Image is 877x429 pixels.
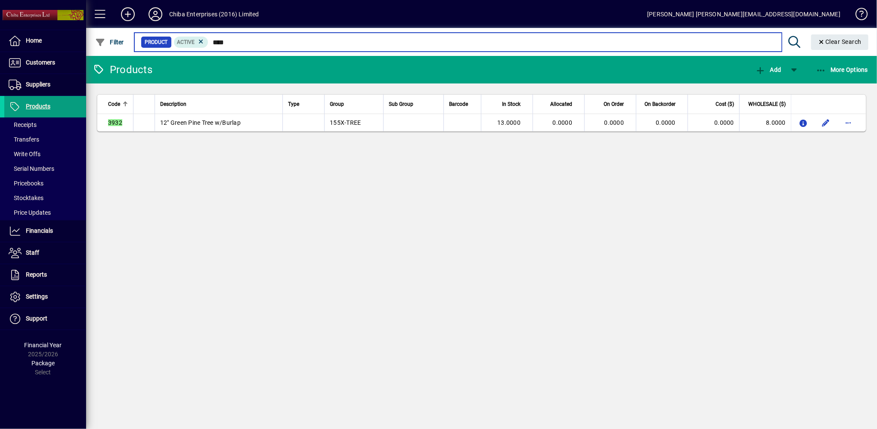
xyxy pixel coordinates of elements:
span: Receipts [9,121,37,128]
span: Home [26,37,42,44]
a: Stocktakes [4,191,86,205]
button: Add [114,6,142,22]
a: Financials [4,220,86,242]
span: 0.0000 [553,119,573,126]
div: Sub Group [389,99,438,109]
div: Description [160,99,277,109]
span: Serial Numbers [9,165,54,172]
span: Financial Year [25,342,62,349]
span: Support [26,315,47,322]
span: More Options [816,66,868,73]
button: Add [753,62,783,77]
span: 155X-TREE [330,119,361,126]
div: Group [330,99,378,109]
button: Profile [142,6,169,22]
span: On Order [604,99,624,109]
button: More Options [814,62,871,77]
mat-chip: Activation Status: Active [174,37,208,48]
a: Staff [4,242,86,264]
div: Allocated [538,99,580,109]
span: Clear Search [818,38,862,45]
em: 3932 [108,119,122,126]
span: Package [31,360,55,367]
button: Filter [93,34,126,50]
div: On Backorder [641,99,683,109]
a: Receipts [4,117,86,132]
span: On Backorder [645,99,676,109]
a: Knowledge Base [849,2,866,30]
span: Write Offs [9,151,40,157]
span: Type [288,99,299,109]
span: Suppliers [26,81,50,88]
span: Stocktakes [9,194,43,201]
a: Support [4,308,86,330]
a: Settings [4,286,86,308]
a: Write Offs [4,147,86,161]
span: Filter [95,39,124,46]
span: Product [145,38,168,46]
span: Transfers [9,136,39,143]
div: Code [108,99,128,109]
div: Type [288,99,319,109]
span: Group [330,99,344,109]
a: Suppliers [4,74,86,96]
span: Customers [26,59,55,66]
span: Sub Group [389,99,413,109]
button: Clear [811,34,869,50]
span: Reports [26,271,47,278]
a: Home [4,30,86,52]
span: Settings [26,293,48,300]
span: 12" Green Pine Tree w/Burlap [160,119,241,126]
span: Financials [26,227,53,234]
span: Code [108,99,120,109]
a: Customers [4,52,86,74]
span: Active [177,39,195,45]
div: [PERSON_NAME] [PERSON_NAME][EMAIL_ADDRESS][DOMAIN_NAME] [647,7,840,21]
span: 13.0000 [497,119,521,126]
span: Barcode [449,99,468,109]
div: On Order [590,99,632,109]
a: Reports [4,264,86,286]
span: WHOLESALE ($) [748,99,786,109]
span: Add [755,66,781,73]
span: 0.0000 [604,119,624,126]
button: More options [841,116,855,130]
div: Products [93,63,152,77]
span: Allocated [550,99,572,109]
td: 8.0000 [739,114,791,131]
span: Staff [26,249,39,256]
span: Products [26,103,50,110]
span: Description [160,99,186,109]
a: Price Updates [4,205,86,220]
a: Pricebooks [4,176,86,191]
span: 0.0000 [656,119,676,126]
td: 0.0000 [688,114,739,131]
a: Transfers [4,132,86,147]
button: Edit [819,116,833,130]
div: In Stock [487,99,528,109]
a: Serial Numbers [4,161,86,176]
div: Barcode [449,99,476,109]
span: Price Updates [9,209,51,216]
span: Pricebooks [9,180,43,187]
span: In Stock [502,99,521,109]
span: Cost ($) [716,99,734,109]
div: Chiba Enterprises (2016) Limited [169,7,259,21]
